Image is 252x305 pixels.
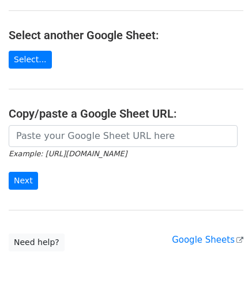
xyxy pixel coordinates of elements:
[9,125,238,147] input: Paste your Google Sheet URL here
[9,172,38,190] input: Next
[9,107,243,121] h4: Copy/paste a Google Sheet URL:
[172,235,243,245] a: Google Sheets
[9,51,52,69] a: Select...
[9,28,243,42] h4: Select another Google Sheet:
[9,234,65,251] a: Need help?
[194,250,252,305] iframe: Chat Widget
[9,149,127,158] small: Example: [URL][DOMAIN_NAME]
